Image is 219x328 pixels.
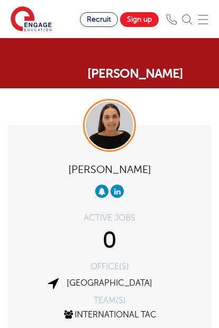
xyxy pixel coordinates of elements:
[16,227,203,254] div: 0
[62,310,157,320] a: International TAC
[16,262,203,271] div: OFFICE(S)
[198,14,208,25] img: Mobile Menu
[182,14,193,25] img: Search
[80,12,118,27] a: Recruit
[120,12,159,27] a: Sign up
[87,65,211,83] h1: [PERSON_NAME]
[16,160,203,179] div: [PERSON_NAME]
[16,214,203,222] div: ACTIVE JOBS
[16,296,203,305] div: TEAM(S)
[166,14,177,25] img: Phone
[87,15,111,23] span: Recruit
[11,6,52,33] img: Engage Education
[67,278,152,288] a: [GEOGRAPHIC_DATA]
